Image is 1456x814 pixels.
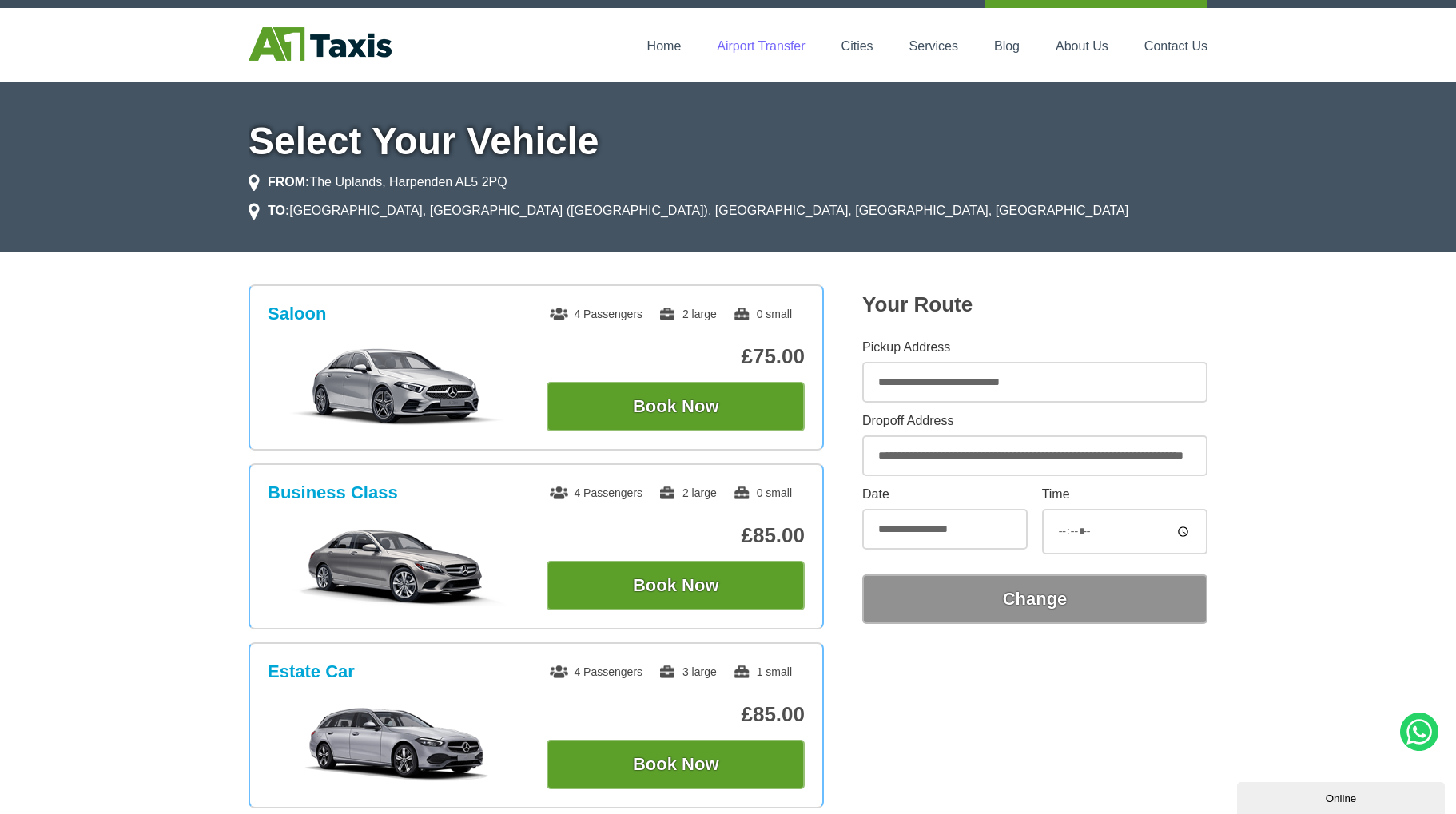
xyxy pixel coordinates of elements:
span: 4 Passengers [550,486,642,499]
img: Estate Car [276,705,517,784]
span: 0 small [733,486,792,499]
label: Dropoff Address [862,415,1207,427]
h3: Saloon [268,304,326,324]
span: 4 Passengers [550,665,642,678]
a: Airport Transfer [717,39,805,53]
a: Contact Us [1144,39,1207,53]
a: Home [647,39,682,53]
h3: Business Class [268,482,398,503]
button: Book Now [547,740,805,789]
label: Date [862,488,1028,501]
img: A1 Taxis St Albans LTD [249,27,392,61]
button: Change [862,574,1207,624]
span: 3 large [658,665,717,678]
img: Saloon [276,347,517,427]
li: [GEOGRAPHIC_DATA], [GEOGRAPHIC_DATA] ([GEOGRAPHIC_DATA]), [GEOGRAPHIC_DATA], [GEOGRAPHIC_DATA], [... [249,201,1128,220]
span: 2 large [658,308,717,320]
p: £85.00 [547,702,805,727]
a: About Us [1056,39,1108,53]
span: 1 small [733,665,792,678]
span: 0 small [733,308,792,320]
span: 4 Passengers [550,308,642,320]
iframe: chat widget [1237,779,1448,814]
button: Book Now [547,561,805,610]
h1: Select Your Vehicle [249,122,1207,161]
p: £75.00 [547,344,805,369]
strong: TO: [268,204,289,217]
h3: Estate Car [268,661,355,682]
button: Book Now [547,382,805,431]
strong: FROM: [268,175,309,189]
a: Blog [994,39,1020,53]
a: Cities [841,39,873,53]
label: Pickup Address [862,341,1207,354]
a: Services [909,39,958,53]
label: Time [1042,488,1207,501]
h2: Your Route [862,292,1207,317]
p: £85.00 [547,523,805,548]
img: Business Class [276,526,517,606]
span: 2 large [658,486,717,499]
li: The Uplands, Harpenden AL5 2PQ [249,173,507,192]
